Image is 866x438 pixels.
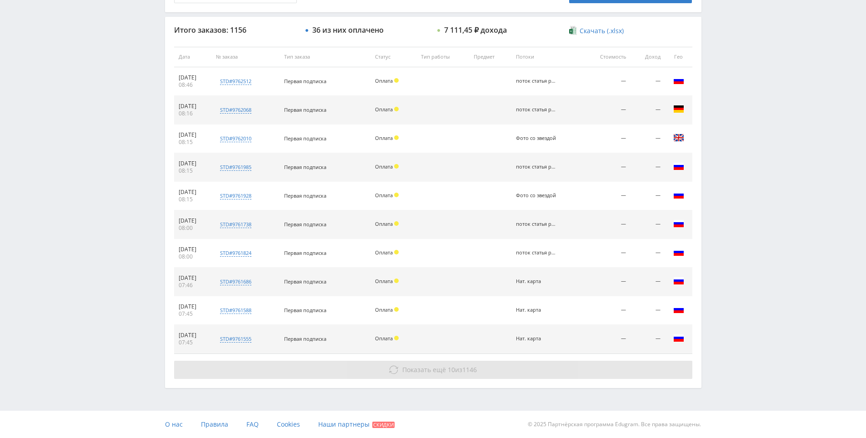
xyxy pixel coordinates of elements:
img: rus.png [673,304,684,315]
span: Оплата [375,192,393,199]
div: поток статья рерайт [516,164,557,170]
div: 7 111,45 ₽ дохода [444,26,507,34]
span: Холд [394,107,399,111]
div: std#9761928 [220,192,251,199]
th: Статус [370,47,416,67]
div: std#9761588 [220,307,251,314]
div: 08:00 [179,253,207,260]
div: Итого заказов: 1156 [174,26,297,34]
td: — [581,239,631,268]
img: rus.png [673,333,684,343]
div: поток статья рерайт [516,107,557,113]
img: rus.png [673,247,684,258]
span: Холд [394,336,399,340]
span: Первая подписка [284,278,326,285]
span: Холд [394,78,399,83]
span: Холд [394,221,399,226]
div: [DATE] [179,217,207,224]
span: Первая подписка [284,106,326,113]
div: std#9761985 [220,164,251,171]
span: Первая подписка [284,135,326,142]
a: Cookies [277,411,300,438]
td: — [631,268,665,296]
div: 08:16 [179,110,207,117]
th: Тип заказа [280,47,370,67]
td: — [631,124,665,153]
span: Первая подписка [284,335,326,342]
img: rus.png [673,275,684,286]
div: 36 из них оплачено [312,26,384,34]
div: 07:45 [179,339,207,346]
div: Фото со звездой [516,135,557,141]
td: — [581,153,631,182]
th: Потоки [511,47,581,67]
td: — [581,268,631,296]
div: 08:15 [179,139,207,146]
span: Холд [394,279,399,283]
img: xlsx [569,26,577,35]
span: Первая подписка [284,164,326,170]
img: gbr.png [673,132,684,143]
span: О нас [165,420,183,428]
a: FAQ [246,411,259,438]
div: [DATE] [179,103,207,110]
td: — [631,153,665,182]
div: [DATE] [179,189,207,196]
th: Предмет [469,47,511,67]
span: Первая подписка [284,249,326,256]
img: rus.png [673,189,684,200]
td: — [581,182,631,210]
th: Тип работы [416,47,469,67]
td: — [581,67,631,96]
span: Оплата [375,163,393,170]
td: — [581,296,631,325]
span: из [402,365,477,374]
span: Холд [394,250,399,254]
span: Оплата [375,335,393,342]
td: — [631,67,665,96]
th: Доход [631,47,665,67]
div: © 2025 Партнёрская программа Edugram. Все права защищены. [437,411,701,438]
span: Cookies [277,420,300,428]
td: — [631,239,665,268]
span: Оплата [375,106,393,113]
span: Скидки [372,422,395,428]
span: FAQ [246,420,259,428]
div: std#9762068 [220,106,251,114]
div: 08:46 [179,81,207,89]
div: [DATE] [179,160,207,167]
a: Правила [201,411,228,438]
span: Холд [394,135,399,140]
div: [DATE] [179,246,207,253]
div: 07:45 [179,310,207,318]
div: поток статья рерайт [516,78,557,84]
span: Скачать (.xlsx) [580,27,624,35]
th: Стоимость [581,47,631,67]
span: Правила [201,420,228,428]
td: — [631,325,665,353]
span: Первая подписка [284,307,326,314]
div: [DATE] [179,274,207,282]
div: 08:15 [179,196,207,203]
span: 1146 [462,365,477,374]
img: rus.png [673,218,684,229]
th: № заказа [211,47,280,67]
span: Наши партнеры [318,420,370,428]
a: О нас [165,411,183,438]
span: Первая подписка [284,221,326,228]
td: — [631,210,665,239]
div: [DATE] [179,131,207,139]
td: — [631,96,665,124]
span: 10 [448,365,455,374]
div: 08:15 [179,167,207,174]
div: Нат. карта [516,307,557,313]
span: Оплата [375,278,393,284]
td: — [631,296,665,325]
span: Холд [394,307,399,312]
span: Показать ещё [402,365,446,374]
button: Показать ещё 10из1146 [174,361,692,379]
td: — [581,124,631,153]
div: Фото со звездой [516,193,557,199]
span: Холд [394,193,399,197]
div: std#9761555 [220,335,251,343]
